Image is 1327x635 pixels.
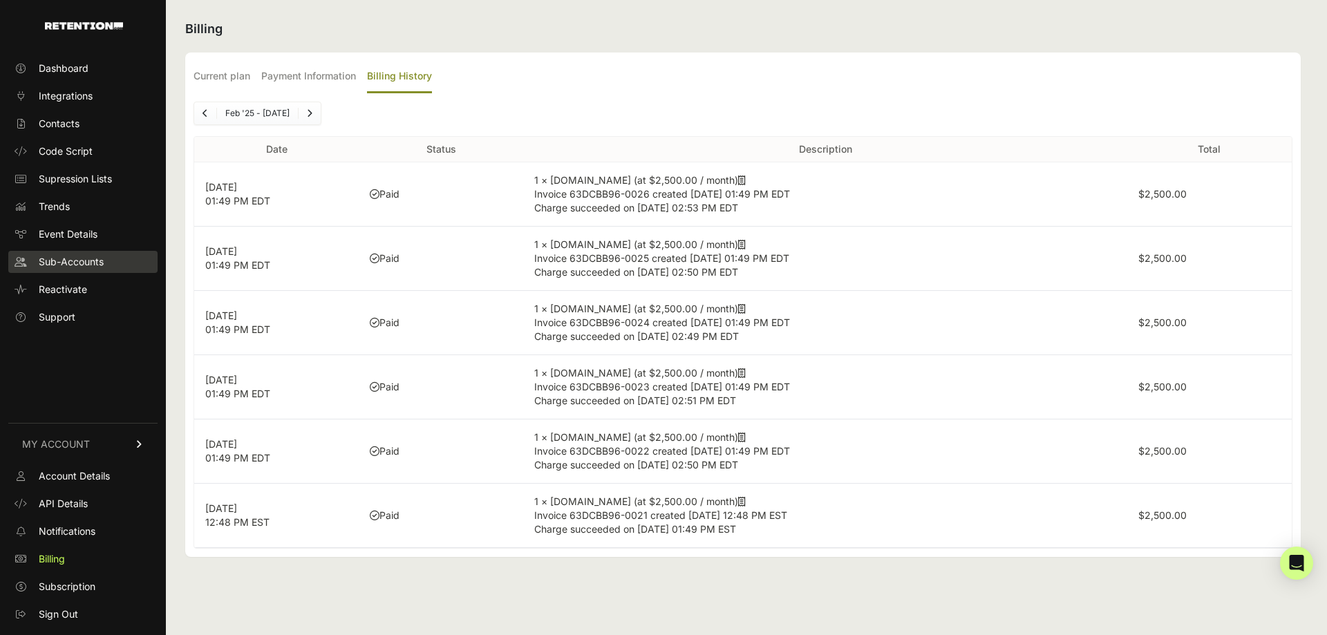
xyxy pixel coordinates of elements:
[39,89,93,103] span: Integrations
[1138,252,1187,264] label: $2,500.00
[39,61,88,75] span: Dashboard
[8,278,158,301] a: Reactivate
[534,252,789,264] span: Invoice 63DCBB96-0025 created [DATE] 01:49 PM EDT
[39,552,65,566] span: Billing
[523,355,1127,419] td: 1 × [DOMAIN_NAME] (at $2,500.00 / month)
[1138,509,1187,521] label: $2,500.00
[359,484,523,548] td: Paid
[523,227,1127,291] td: 1 × [DOMAIN_NAME] (at $2,500.00 / month)
[534,381,790,392] span: Invoice 63DCBB96-0023 created [DATE] 01:49 PM EDT
[205,437,348,465] p: [DATE] 01:49 PM EDT
[39,283,87,296] span: Reactivate
[261,61,356,93] label: Payment Information
[534,202,738,214] span: Charge succeeded on [DATE] 02:53 PM EDT
[39,144,93,158] span: Code Script
[534,266,738,278] span: Charge succeeded on [DATE] 02:50 PM EDT
[1138,316,1187,328] label: $2,500.00
[194,137,359,162] th: Date
[534,330,739,342] span: Charge succeeded on [DATE] 02:49 PM EDT
[1127,137,1292,162] th: Total
[22,437,90,451] span: MY ACCOUNT
[39,469,110,483] span: Account Details
[359,137,523,162] th: Status
[534,459,738,471] span: Charge succeeded on [DATE] 02:50 PM EDT
[39,255,104,269] span: Sub-Accounts
[359,355,523,419] td: Paid
[299,102,321,124] a: Next
[359,162,523,227] td: Paid
[359,291,523,355] td: Paid
[39,580,95,594] span: Subscription
[39,172,112,186] span: Supression Lists
[1138,381,1187,392] label: $2,500.00
[534,523,736,535] span: Charge succeeded on [DATE] 01:49 PM EST
[8,493,158,515] a: API Details
[359,419,523,484] td: Paid
[194,61,250,93] label: Current plan
[39,117,79,131] span: Contacts
[8,57,158,79] a: Dashboard
[185,19,1301,39] h2: Billing
[523,484,1127,548] td: 1 × [DOMAIN_NAME] (at $2,500.00 / month)
[534,509,787,521] span: Invoice 63DCBB96-0021 created [DATE] 12:48 PM EST
[8,465,158,487] a: Account Details
[39,310,75,324] span: Support
[205,245,348,272] p: [DATE] 01:49 PM EDT
[523,162,1127,227] td: 1 × [DOMAIN_NAME] (at $2,500.00 / month)
[39,200,70,214] span: Trends
[534,445,790,457] span: Invoice 63DCBB96-0022 created [DATE] 01:49 PM EDT
[8,196,158,218] a: Trends
[39,607,78,621] span: Sign Out
[8,113,158,135] a: Contacts
[45,22,123,30] img: Retention.com
[8,140,158,162] a: Code Script
[8,548,158,570] a: Billing
[194,102,216,124] a: Previous
[8,603,158,625] a: Sign Out
[8,85,158,107] a: Integrations
[205,502,348,529] p: [DATE] 12:48 PM EST
[39,524,95,538] span: Notifications
[1138,445,1187,457] label: $2,500.00
[205,309,348,337] p: [DATE] 01:49 PM EDT
[534,316,790,328] span: Invoice 63DCBB96-0024 created [DATE] 01:49 PM EDT
[8,520,158,542] a: Notifications
[8,223,158,245] a: Event Details
[8,306,158,328] a: Support
[523,291,1127,355] td: 1 × [DOMAIN_NAME] (at $2,500.00 / month)
[523,419,1127,484] td: 1 × [DOMAIN_NAME] (at $2,500.00 / month)
[205,180,348,208] p: [DATE] 01:49 PM EDT
[39,497,88,511] span: API Details
[205,373,348,401] p: [DATE] 01:49 PM EDT
[1138,188,1187,200] label: $2,500.00
[8,423,158,465] a: MY ACCOUNT
[534,395,736,406] span: Charge succeeded on [DATE] 02:51 PM EDT
[8,251,158,273] a: Sub-Accounts
[367,61,432,93] label: Billing History
[8,168,158,190] a: Supression Lists
[534,188,790,200] span: Invoice 63DCBB96-0026 created [DATE] 01:49 PM EDT
[359,227,523,291] td: Paid
[8,576,158,598] a: Subscription
[216,108,298,119] li: Feb '25 - [DATE]
[523,137,1127,162] th: Description
[1280,547,1313,580] div: Open Intercom Messenger
[39,227,97,241] span: Event Details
